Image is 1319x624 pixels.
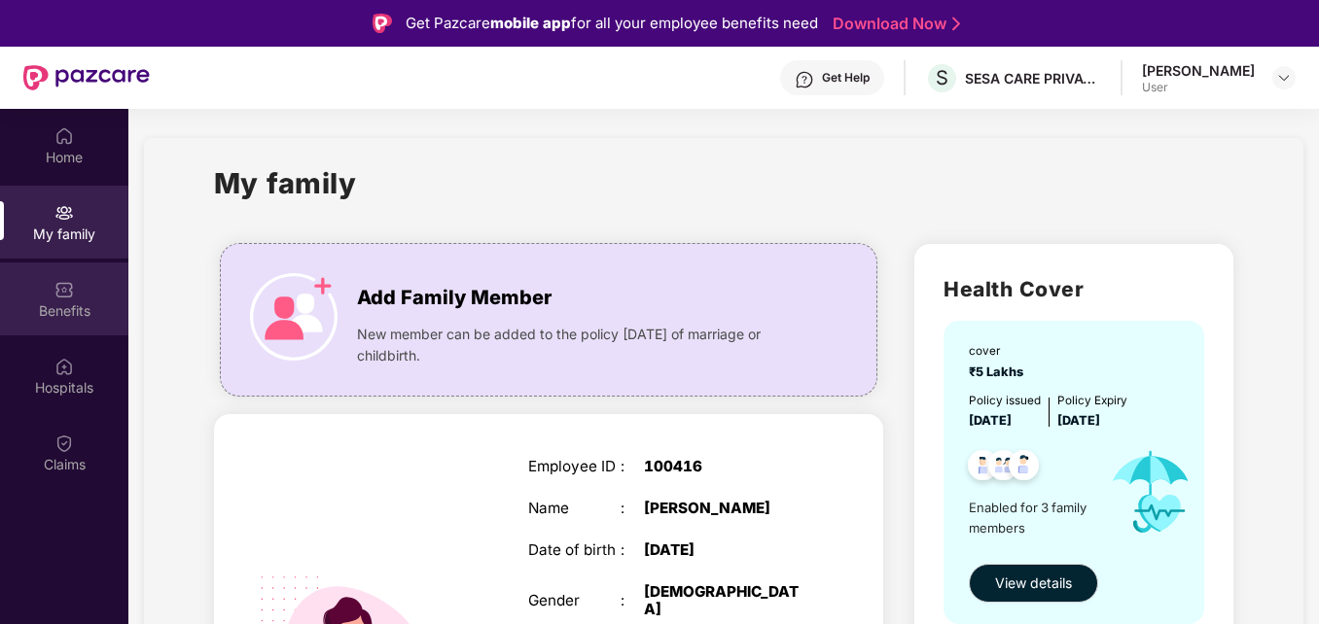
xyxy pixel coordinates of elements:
[54,357,74,376] img: svg+xml;base64,PHN2ZyBpZD0iSG9zcGl0YWxzIiB4bWxucz0iaHR0cDovL3d3dy53My5vcmcvMjAwMC9zdmciIHdpZHRoPS...
[969,413,1012,428] span: [DATE]
[969,564,1098,603] button: View details
[528,541,621,559] div: Date of birth
[795,70,814,89] img: svg+xml;base64,PHN2ZyBpZD0iSGVscC0zMngzMiIgeG1sbnM9Imh0dHA6Ly93d3cudzMub3JnLzIwMDAvc3ZnIiB3aWR0aD...
[1142,80,1255,95] div: User
[1142,61,1255,80] div: [PERSON_NAME]
[959,444,1007,492] img: svg+xml;base64,PHN2ZyB4bWxucz0iaHR0cDovL3d3dy53My5vcmcvMjAwMC9zdmciIHdpZHRoPSI0OC45NDMiIGhlaWdodD...
[250,273,338,361] img: icon
[644,583,805,618] div: [DEMOGRAPHIC_DATA]
[969,342,1029,360] div: cover
[944,273,1204,305] h2: Health Cover
[980,444,1027,492] img: svg+xml;base64,PHN2ZyB4bWxucz0iaHR0cDovL3d3dy53My5vcmcvMjAwMC9zdmciIHdpZHRoPSI0OC45MTUiIGhlaWdodD...
[1094,431,1208,554] img: icon
[54,280,74,299] img: svg+xml;base64,PHN2ZyBpZD0iQmVuZWZpdHMiIHhtbG5zPSJodHRwOi8vd3d3LnczLm9yZy8yMDAwL3N2ZyIgd2lkdGg9Ij...
[965,69,1101,87] div: SESA CARE PRIVATE LIMITED
[621,458,644,475] div: :
[528,592,621,609] div: Gender
[969,498,1093,537] span: Enabled for 3 family members
[644,541,805,559] div: [DATE]
[528,500,621,517] div: Name
[644,500,805,517] div: [PERSON_NAME]
[969,364,1029,379] span: ₹5 Lakhs
[373,14,392,33] img: Logo
[23,65,150,90] img: New Pazcare Logo
[406,12,818,35] div: Get Pazcare for all your employee benefits need
[54,203,74,223] img: svg+xml;base64,PHN2ZyB3aWR0aD0iMjAiIGhlaWdodD0iMjAiIHZpZXdCb3g9IjAgMCAyMCAyMCIgZmlsbD0ibm9uZSIgeG...
[357,283,552,313] span: Add Family Member
[621,541,644,559] div: :
[952,14,960,34] img: Stroke
[822,70,870,86] div: Get Help
[1000,444,1048,492] img: svg+xml;base64,PHN2ZyB4bWxucz0iaHR0cDovL3d3dy53My5vcmcvMjAwMC9zdmciIHdpZHRoPSI0OC45NDMiIGhlaWdodD...
[214,161,357,205] h1: My family
[54,433,74,453] img: svg+xml;base64,PHN2ZyBpZD0iQ2xhaW0iIHhtbG5zPSJodHRwOi8vd3d3LnczLm9yZy8yMDAwL3N2ZyIgd2lkdGg9IjIwIi...
[644,458,805,475] div: 100416
[1057,392,1127,409] div: Policy Expiry
[54,126,74,146] img: svg+xml;base64,PHN2ZyBpZD0iSG9tZSIgeG1sbnM9Imh0dHA6Ly93d3cudzMub3JnLzIwMDAvc3ZnIiB3aWR0aD0iMjAiIG...
[621,500,644,517] div: :
[490,14,571,32] strong: mobile app
[357,324,805,366] span: New member can be added to the policy [DATE] of marriage or childbirth.
[1057,413,1100,428] span: [DATE]
[1276,70,1292,86] img: svg+xml;base64,PHN2ZyBpZD0iRHJvcGRvd24tMzJ4MzIiIHhtbG5zPSJodHRwOi8vd3d3LnczLm9yZy8yMDAwL3N2ZyIgd2...
[833,14,954,34] a: Download Now
[995,572,1072,594] span: View details
[936,66,948,89] span: S
[621,592,644,609] div: :
[528,458,621,475] div: Employee ID
[969,392,1041,409] div: Policy issued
